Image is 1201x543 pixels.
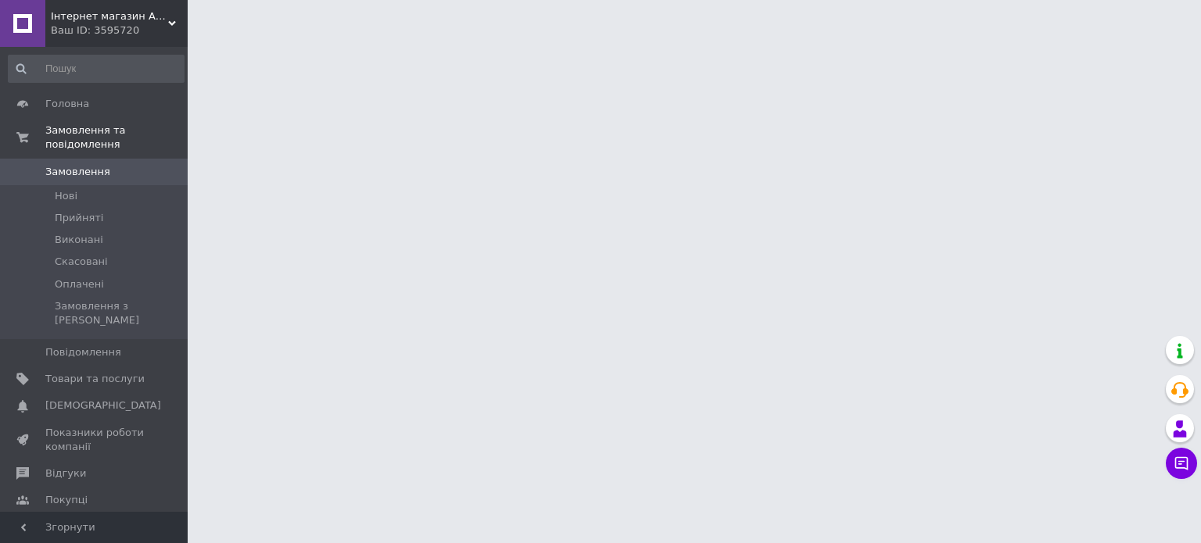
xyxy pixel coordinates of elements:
[45,426,145,454] span: Показники роботи компанії
[51,9,168,23] span: Інтернет магазин Астрей
[45,97,89,111] span: Головна
[55,189,77,203] span: Нові
[45,345,121,359] span: Повідомлення
[55,233,103,247] span: Виконані
[45,372,145,386] span: Товари та послуги
[55,255,108,269] span: Скасовані
[55,211,103,225] span: Прийняті
[45,493,88,507] span: Покупці
[8,55,185,83] input: Пошук
[45,398,161,413] span: [DEMOGRAPHIC_DATA]
[45,123,188,152] span: Замовлення та повідомлення
[51,23,188,38] div: Ваш ID: 3595720
[45,165,110,179] span: Замовлення
[55,277,104,291] span: Оплачені
[1166,448,1197,479] button: Чат з покупцем
[55,299,183,327] span: Замовлення з [PERSON_NAME]
[45,466,86,480] span: Відгуки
